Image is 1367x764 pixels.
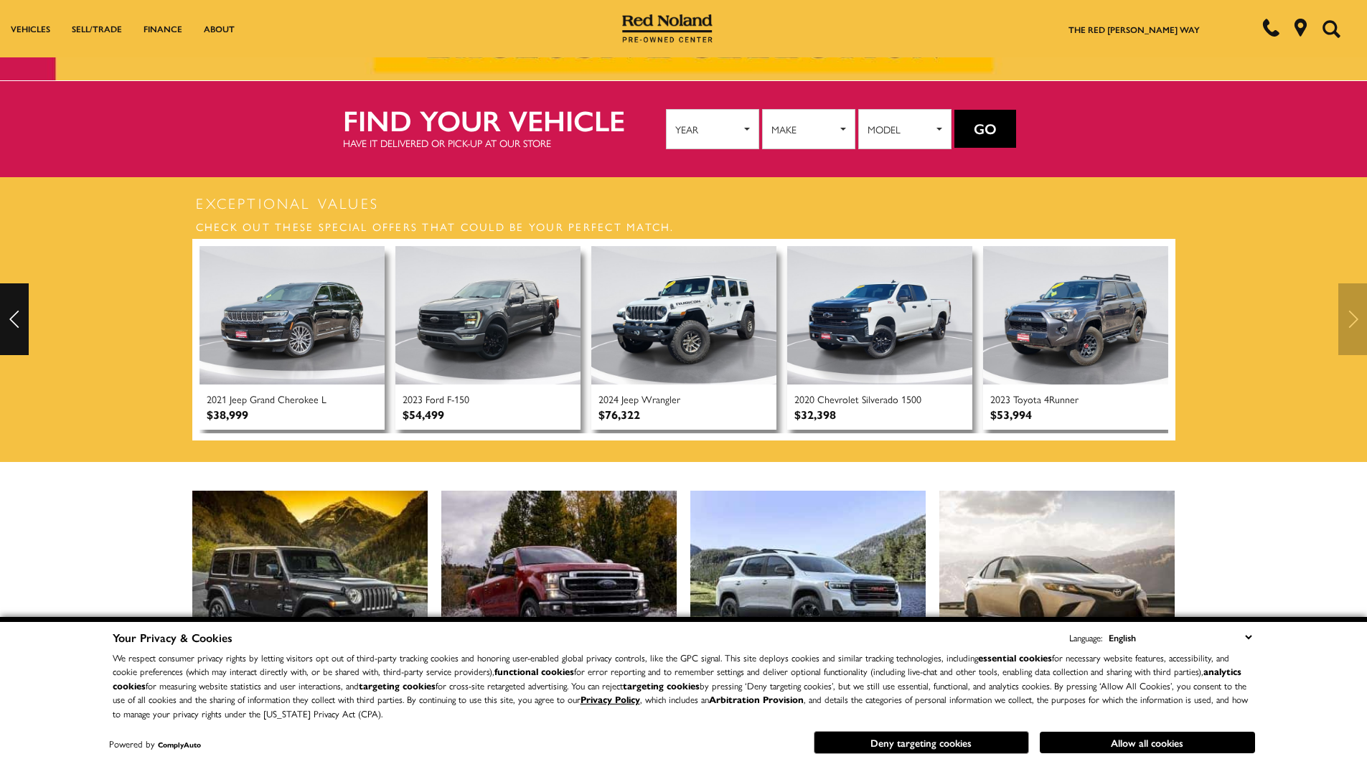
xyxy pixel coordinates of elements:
[207,392,227,406] span: 2021
[343,104,666,136] h2: Find your vehicle
[113,651,1255,721] p: We respect consumer privacy rights by letting visitors opt out of third-party tracking cookies an...
[158,740,201,750] a: ComplyAuto
[1105,629,1255,646] select: Language Select
[199,246,385,430] a: Used 2021 Jeep Grand Cherokee L Summit With Navigation & 4WD 2021 Jeep Grand Cherokee L $38,999
[441,491,677,732] a: Take a Look at Cool Trucks Take a Look at Cool Trucks
[675,118,741,140] span: Year
[230,392,247,406] span: Jeep
[192,491,428,679] img: Find Your Perfect Jeep
[814,731,1029,754] button: Deny targeting cookies
[939,491,1175,732] a: See Amazing Daily Driving Cars See Amazing Daily Driving Cars
[642,392,680,406] span: Wrangler
[441,491,677,679] img: Take a Look at Cool Trucks
[250,392,327,406] span: Grand Cherokee L
[591,246,776,430] a: Used 2024 Jeep Wrangler Rubicon 392 With Navigation & 4WD 2024 Jeep Wrangler $76,322
[666,109,759,149] button: Year
[983,246,1168,385] img: Used 2023 Toyota 4Runner TRD Pro With Navigation & 4WD
[868,118,933,140] span: Model
[794,406,836,423] div: $32,398
[591,246,776,385] img: Used 2024 Jeep Wrangler Rubicon 392 With Navigation & 4WD
[1069,633,1102,642] div: Language:
[598,406,640,423] div: $76,322
[622,14,713,43] img: Red Noland Pre-Owned
[598,392,619,406] span: 2024
[990,392,1010,406] span: 2023
[113,664,1241,692] strong: analytics cookies
[862,392,921,406] span: Silverado 1500
[1068,23,1200,36] a: The Red [PERSON_NAME] Way
[990,406,1032,423] div: $53,994
[359,679,436,692] strong: targeting cookies
[581,692,640,706] a: Privacy Policy
[426,392,444,406] span: Ford
[858,109,952,149] button: Model
[690,491,926,679] img: Take Everyone in a SUV
[690,491,926,732] a: Take Everyone in a SUV Take Everyone in a SUV
[403,392,423,406] span: 2023
[192,491,428,732] a: Find Your Perfect Jeep Find Your Perfect Jeep
[622,19,713,34] a: Red Noland Pre-Owned
[403,406,444,423] div: $54,499
[1044,392,1079,406] span: 4Runner
[1040,732,1255,753] button: Allow all cookies
[207,406,248,423] div: $38,999
[1317,1,1345,57] button: Open the search field
[771,118,837,140] span: Make
[939,491,1175,679] img: See Amazing Daily Driving Cars
[395,246,581,385] img: Used 2023 Ford F-150 Platinum With Navigation & 4WD
[983,246,1168,430] a: Used 2023 Toyota 4Runner TRD Pro With Navigation & 4WD 2023 Toyota 4Runner $53,994
[621,392,639,406] span: Jeep
[954,110,1016,148] button: Go
[787,246,972,385] img: Used 2020 Chevrolet Silverado 1500 LT Trail Boss 4WD
[794,392,814,406] span: 2020
[192,192,1175,214] h2: Exceptional Values
[978,651,1052,664] strong: essential cookies
[1013,392,1041,406] span: Toyota
[109,740,201,749] div: Powered by
[447,392,469,406] span: F-150
[395,246,581,430] a: Used 2023 Ford F-150 Platinum With Navigation & 4WD 2023 Ford F-150 $54,499
[343,136,666,150] p: Have it delivered or pick-up at our store
[623,679,700,692] strong: targeting cookies
[762,109,855,149] button: Make
[192,214,1175,239] h3: Check out these special offers that could be your perfect match.
[709,692,804,706] strong: Arbitration Provision
[817,392,859,406] span: Chevrolet
[494,664,574,678] strong: functional cookies
[113,629,232,646] span: Your Privacy & Cookies
[199,246,385,385] img: Used 2021 Jeep Grand Cherokee L Summit With Navigation & 4WD
[787,246,972,430] a: Used 2020 Chevrolet Silverado 1500 LT Trail Boss 4WD 2020 Chevrolet Silverado 1500 $32,398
